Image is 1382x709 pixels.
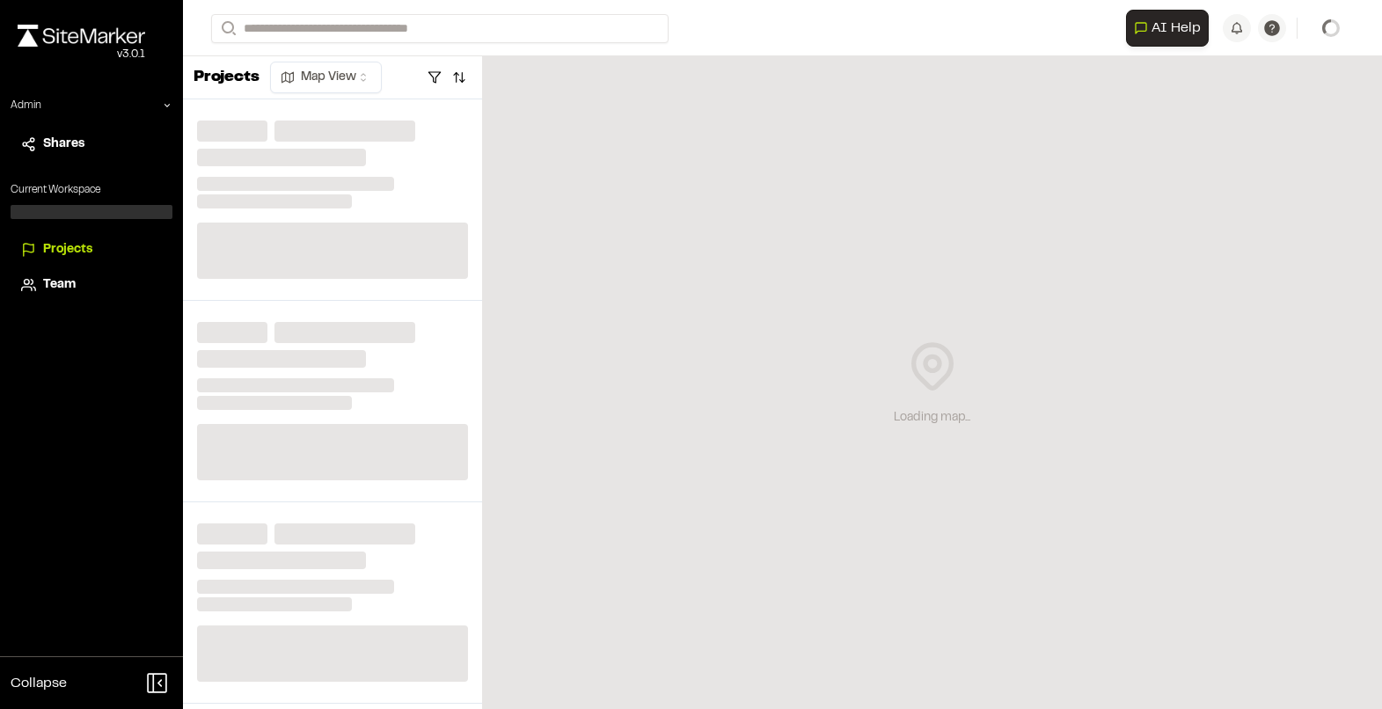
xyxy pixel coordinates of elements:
span: Projects [43,240,92,259]
img: rebrand.png [18,25,145,47]
div: Open AI Assistant [1126,10,1216,47]
p: Admin [11,98,41,113]
button: Search [211,14,243,43]
p: Projects [194,66,260,90]
a: Shares [21,135,162,154]
div: Oh geez...please don't... [18,47,145,62]
p: Current Workspace [11,182,172,198]
span: Team [43,275,76,295]
button: Open AI Assistant [1126,10,1209,47]
span: AI Help [1152,18,1201,39]
a: Projects [21,240,162,259]
span: Shares [43,135,84,154]
div: Loading map... [894,408,970,428]
a: Team [21,275,162,295]
span: Collapse [11,673,67,694]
